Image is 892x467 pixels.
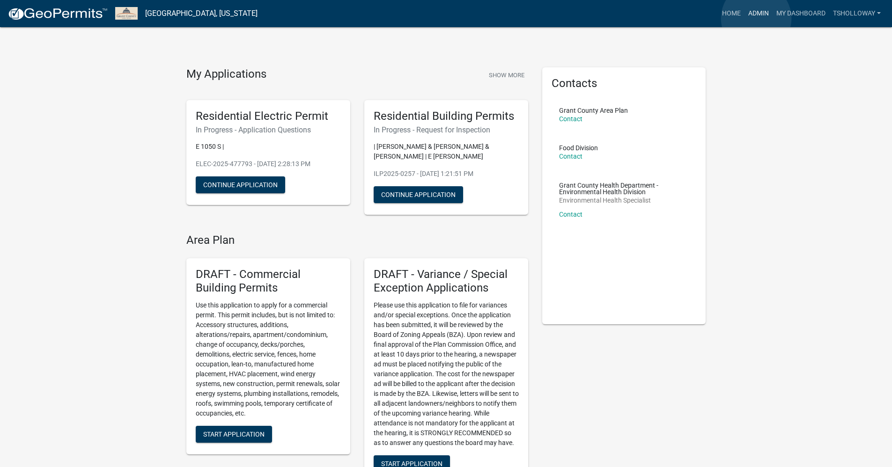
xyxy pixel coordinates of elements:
[196,125,341,134] h6: In Progress - Application Questions
[718,5,745,22] a: Home
[374,142,519,161] p: | [PERSON_NAME] & [PERSON_NAME] & [PERSON_NAME] | E [PERSON_NAME]
[374,169,519,179] p: ILP2025-0257 - [DATE] 1:21:51 PM
[196,268,341,295] h5: DRAFT - Commercial Building Permits
[381,460,442,467] span: Start Application
[374,125,519,134] h6: In Progress - Request for Inspection
[374,268,519,295] h5: DRAFT - Variance / Special Exception Applications
[773,5,829,22] a: My Dashboard
[559,197,689,204] p: Environmental Health Specialist
[559,145,598,151] p: Food Division
[374,186,463,203] button: Continue Application
[145,6,258,22] a: [GEOGRAPHIC_DATA], [US_STATE]
[559,153,582,160] a: Contact
[829,5,885,22] a: tsholloway
[196,176,285,193] button: Continue Application
[374,300,519,448] p: Please use this application to file for variances and/or special exceptions. Once the application...
[186,67,266,81] h4: My Applications
[196,426,272,443] button: Start Application
[559,115,582,123] a: Contact
[186,233,528,247] h4: Area Plan
[203,430,265,438] span: Start Application
[559,107,628,114] p: Grant County Area Plan
[196,142,341,152] p: E 1050 S |
[559,182,689,195] p: Grant County Health Department - Environmental Health Division
[115,7,138,20] img: Grant County, Indiana
[745,5,773,22] a: Admin
[485,67,528,83] button: Show More
[552,77,697,90] h5: Contacts
[196,159,341,169] p: ELEC-2025-477793 - [DATE] 2:28:13 PM
[559,211,582,218] a: Contact
[196,109,341,123] h5: Residential Electric Permit
[374,109,519,123] h5: Residential Building Permits
[196,300,341,418] p: Use this application to apply for a commercial permit. This permit includes, but is not limited t...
